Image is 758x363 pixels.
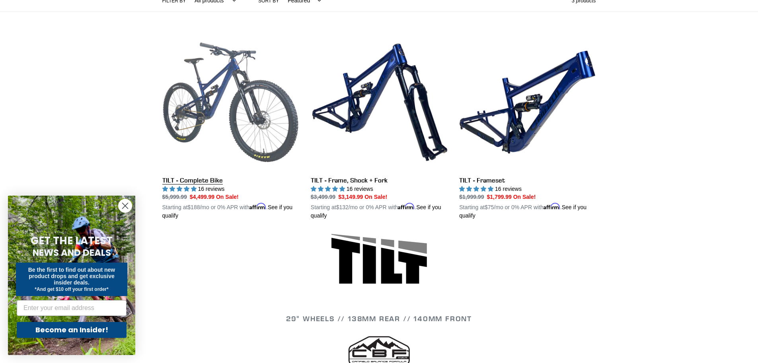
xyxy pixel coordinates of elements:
[28,267,115,286] span: Be the first to find out about new product drops and get exclusive insider deals.
[33,246,111,259] span: NEWS AND DEALS
[17,322,127,338] button: Become an Insider!
[31,233,113,248] span: GET THE LATEST
[118,199,132,213] button: Close dialog
[35,286,108,292] span: *And get $10 off your first order*
[286,314,472,323] span: 29" WHEELS // 138mm REAR // 140mm FRONT
[17,300,127,316] input: Enter your email address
